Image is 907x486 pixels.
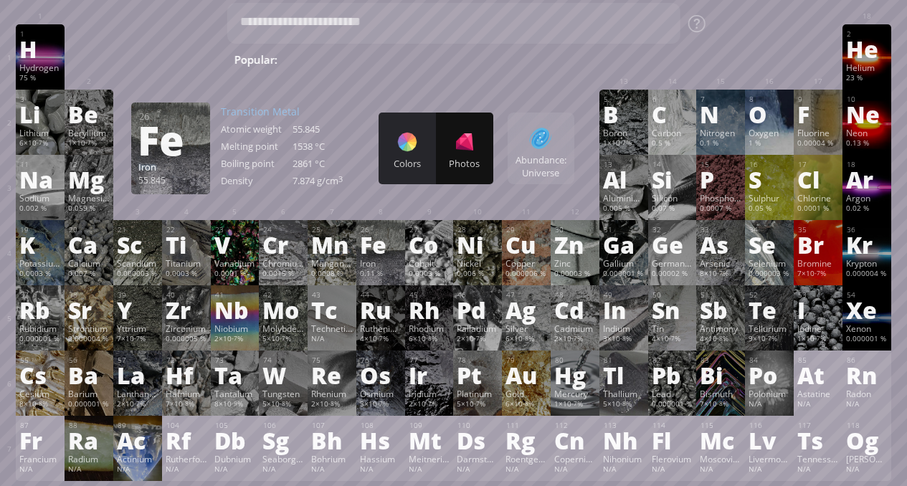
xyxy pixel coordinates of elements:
div: 78 [457,356,498,365]
div: Cu [505,233,547,256]
div: 80 [555,356,596,365]
div: Ba [68,363,110,386]
div: Krypton [846,257,888,269]
div: Lithium [19,127,61,138]
div: Zinc [554,257,596,269]
sup: -7 [474,334,480,342]
div: Sb [700,298,741,321]
sup: -7 [37,138,42,146]
div: Rhodium [409,323,450,334]
div: Beryllium [68,127,110,138]
div: Zirconium [166,323,207,334]
div: 7 [701,95,741,104]
div: 28 [457,225,498,234]
div: 3 [20,95,61,104]
div: Be [68,103,110,125]
div: 26 [361,225,402,234]
div: 53 [798,290,839,300]
div: Tc [311,298,353,321]
div: As [700,233,741,256]
div: 0.0003 % [409,269,450,280]
div: 4 [69,95,110,104]
div: 76 [361,356,402,365]
div: 55 [20,356,61,365]
div: Mg [68,168,110,191]
div: Sc [117,233,158,256]
div: Popular: [234,51,288,70]
div: 0.000001 % [19,334,61,346]
div: H [19,37,61,60]
div: 72 [166,356,207,365]
div: Germanium [652,257,693,269]
div: 33 [701,225,741,234]
div: 0.000003 % [749,269,790,280]
div: 0.02 % [846,204,888,215]
div: 57 [118,356,158,365]
div: 4×10 % [700,334,741,346]
sub: 2 [458,59,462,69]
div: Hg [554,363,596,386]
div: 1 [20,29,61,39]
div: 85 [798,356,839,365]
div: 52 [749,290,790,300]
div: 25 [312,225,353,234]
div: 32 [652,225,693,234]
div: 7×10 % [797,269,839,280]
span: H SO + NaOH [583,51,673,68]
div: Mo [262,298,304,321]
div: Te [749,298,790,321]
div: 7.874 g/cm [293,174,364,187]
div: Al [603,168,645,191]
div: Melting point [221,140,293,153]
span: H SO [486,51,537,68]
div: Niobium [214,323,256,334]
div: 22 [166,225,207,234]
div: 0.0003 % [19,269,61,280]
div: 48 [555,290,596,300]
div: 0.0007 % [700,204,741,215]
div: 56 [69,356,110,365]
div: Barium [68,388,110,399]
div: Vanadium [214,257,256,269]
div: V [214,233,256,256]
div: 10 [847,95,888,104]
div: 54 [847,290,888,300]
div: 0.002 % [19,204,61,215]
sup: -7 [134,334,140,342]
div: Li [19,103,61,125]
div: Technetium [311,323,353,334]
div: 14 [652,160,693,169]
div: 0.000004 % [68,334,110,346]
div: Aluminium [603,192,645,204]
div: Tellurium [749,323,790,334]
div: Sn [652,298,693,321]
div: 0.11 % [360,269,402,280]
div: 55.845 [138,174,203,186]
div: 73 [215,356,256,365]
div: Magnesium [68,192,110,204]
div: Re [311,363,353,386]
div: 0.000001 % [603,269,645,280]
div: 0.0001 % [214,269,256,280]
div: 0.006 % [457,269,498,280]
div: 50 [652,290,693,300]
div: Scandium [117,257,158,269]
div: Kr [846,233,888,256]
div: 0.0001 % [797,204,839,215]
div: 17 [798,160,839,169]
sup: -7 [669,334,675,342]
div: Molybdenum [262,323,304,334]
div: 36 [847,225,888,234]
div: 6×10 % [19,138,61,150]
div: Strontium [68,323,110,334]
div: 0.00004 % [797,138,839,150]
div: 0.000005 % [166,334,207,346]
div: 20 [69,225,110,234]
div: Ge [652,233,693,256]
div: Ni [457,233,498,256]
div: 39 [118,290,158,300]
div: 2×10 % [554,334,596,346]
div: 0.5 % [652,138,693,150]
div: Hf [166,363,207,386]
div: Rb [19,298,61,321]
